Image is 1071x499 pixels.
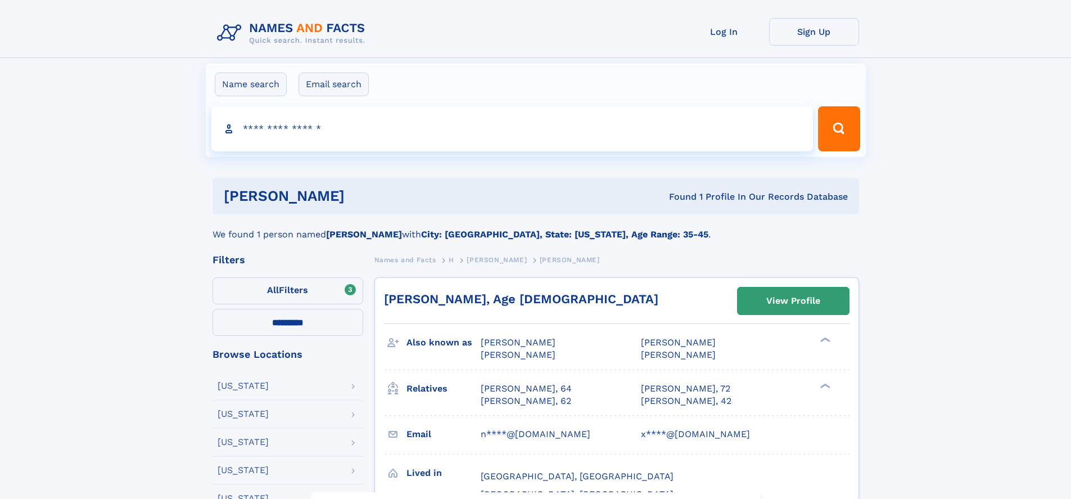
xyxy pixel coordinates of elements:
[267,285,279,295] span: All
[481,337,555,348] span: [PERSON_NAME]
[481,349,555,360] span: [PERSON_NAME]
[467,253,527,267] a: [PERSON_NAME]
[641,337,716,348] span: [PERSON_NAME]
[738,287,849,314] a: View Profile
[481,471,674,482] span: [GEOGRAPHIC_DATA], [GEOGRAPHIC_DATA]
[481,383,572,395] a: [PERSON_NAME], 64
[449,253,454,267] a: H
[540,256,600,264] span: [PERSON_NAME]
[641,383,730,395] a: [PERSON_NAME], 72
[481,395,571,407] a: [PERSON_NAME], 62
[213,349,363,359] div: Browse Locations
[818,106,860,151] button: Search Button
[218,438,269,447] div: [US_STATE]
[218,466,269,475] div: [US_STATE]
[406,333,481,352] h3: Also known as
[374,253,436,267] a: Names and Facts
[467,256,527,264] span: [PERSON_NAME]
[213,277,363,304] label: Filters
[326,229,402,240] b: [PERSON_NAME]
[641,349,716,360] span: [PERSON_NAME]
[406,464,481,483] h3: Lived in
[817,382,831,389] div: ❯
[384,292,658,306] a: [PERSON_NAME], Age [DEMOGRAPHIC_DATA]
[218,381,269,390] div: [US_STATE]
[641,395,731,407] a: [PERSON_NAME], 42
[449,256,454,264] span: H
[211,106,814,151] input: search input
[213,255,363,265] div: Filters
[679,18,769,46] a: Log In
[215,73,287,96] label: Name search
[507,191,848,203] div: Found 1 Profile In Our Records Database
[406,379,481,398] h3: Relatives
[421,229,708,240] b: City: [GEOGRAPHIC_DATA], State: [US_STATE], Age Range: 35-45
[406,425,481,444] h3: Email
[769,18,859,46] a: Sign Up
[224,189,507,203] h1: [PERSON_NAME]
[817,336,831,344] div: ❯
[213,214,859,241] div: We found 1 person named with .
[766,288,820,314] div: View Profile
[218,410,269,419] div: [US_STATE]
[213,18,374,48] img: Logo Names and Facts
[299,73,369,96] label: Email search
